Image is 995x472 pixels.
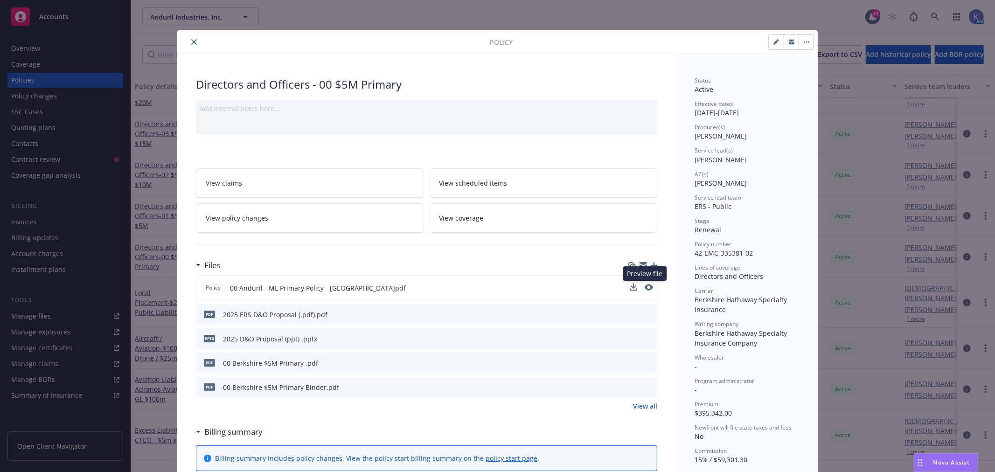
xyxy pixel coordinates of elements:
[630,382,638,392] button: download file
[695,447,727,455] span: Commission
[204,259,221,271] h3: Files
[188,36,200,48] button: close
[204,359,215,366] span: pdf
[430,168,658,198] a: View scheduled items
[695,179,747,187] span: [PERSON_NAME]
[695,272,763,281] span: Directors and Officers
[223,310,327,319] div: 2025 ERS D&O Proposal (.pdf).pdf
[695,132,747,140] span: [PERSON_NAME]
[695,432,703,441] span: No
[695,354,724,361] span: Wholesaler
[196,426,263,438] div: Billing summary
[695,329,789,347] span: Berkshire Hathaway Specialty Insurance Company
[633,401,657,411] a: View all
[695,385,697,394] span: -
[695,76,711,84] span: Status
[486,454,537,463] a: policy start page
[695,240,731,248] span: Policy number
[695,170,709,178] span: AC(s)
[695,155,747,164] span: [PERSON_NAME]
[695,409,732,417] span: $395,342.00
[430,203,658,233] a: View coverage
[695,320,738,328] span: Writing company
[645,334,654,344] button: preview file
[695,455,747,464] span: 15% / $59,301.30
[230,283,406,293] span: 00 Anduril - ML Primary Policy - [GEOGRAPHIC_DATA]pdf
[204,284,223,292] span: Policy
[695,100,799,118] div: [DATE] - [DATE]
[695,287,713,295] span: Carrier
[645,358,654,368] button: preview file
[223,334,317,344] div: 2025 D&O Proposal (ppt) .pptx
[196,76,657,92] div: Directors and Officers - 00 $5M Primary
[645,310,654,319] button: preview file
[630,310,638,319] button: download file
[206,213,268,223] span: View policy changes
[206,178,242,188] span: View claims
[695,249,753,257] span: 42-EMC-335381-02
[630,358,638,368] button: download file
[695,123,725,131] span: Producer(s)
[695,264,740,271] span: Lines of coverage
[623,266,667,281] div: Preview file
[439,178,508,188] span: View scheduled items
[439,213,484,223] span: View coverage
[223,358,318,368] div: 00 Berkshire $5M Primary .pdf
[933,458,970,466] span: Nova Assist
[215,453,539,463] div: Billing summary includes policy changes. View the policy start billing summary on the .
[223,382,339,392] div: 00 Berkshire $5M Primary Binder.pdf
[204,426,263,438] h3: Billing summary
[630,283,637,291] button: download file
[490,37,513,47] span: Policy
[204,383,215,390] span: pdf
[630,334,638,344] button: download file
[695,295,789,314] span: Berkshire Hathaway Specialty Insurance
[695,423,792,431] span: Newfront will file state taxes and fees
[695,400,718,408] span: Premium
[695,100,733,108] span: Effective dates
[645,382,654,392] button: preview file
[695,377,754,385] span: Program administrator
[204,311,215,318] span: pdf
[914,453,978,472] button: Nova Assist
[630,283,637,293] button: download file
[196,203,424,233] a: View policy changes
[196,259,221,271] div: Files
[645,283,653,293] button: preview file
[645,284,653,291] button: preview file
[914,454,926,472] div: Drag to move
[695,225,721,234] span: Renewal
[196,168,424,198] a: View claims
[695,217,710,225] span: Stage
[200,104,654,113] div: Add internal notes here...
[695,85,713,94] span: Active
[695,362,697,371] span: -
[695,194,741,201] span: Service lead team
[695,202,731,211] span: ERS - Public
[204,335,215,342] span: pptx
[695,146,733,154] span: Service lead(s)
